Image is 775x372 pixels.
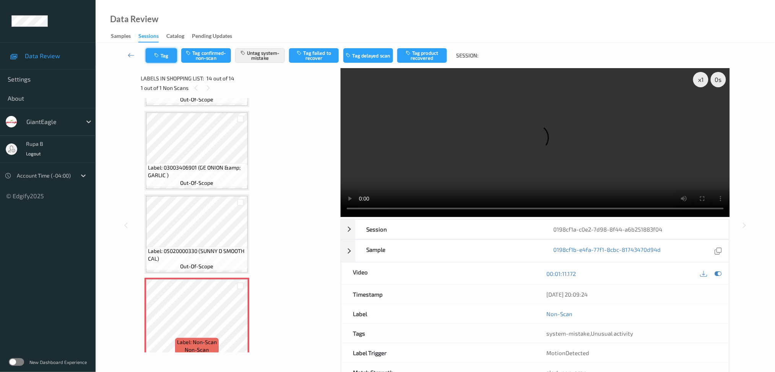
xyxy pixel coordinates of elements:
[547,290,718,298] div: [DATE] 20:09:24
[185,346,209,354] span: non-scan
[111,31,138,42] a: Samples
[341,219,730,239] div: Session0198cf1a-c0e2-7d98-8f44-a6b251883f04
[110,15,158,23] div: Data Review
[341,343,535,362] div: Label Trigger
[180,263,214,270] span: out-of-scope
[192,31,240,42] a: Pending Updates
[289,48,339,63] button: Tag failed to recover
[547,310,573,318] a: Non-Scan
[693,72,708,87] div: x 1
[192,32,232,42] div: Pending Updates
[341,240,730,262] div: Sample0198cf1b-e4fa-77f1-8cbc-81743470d94d
[343,48,393,63] button: Tag delayed scan
[146,48,177,63] button: Tag
[341,324,535,343] div: Tags
[235,48,285,63] button: Untag system-mistake
[180,96,214,103] span: out-of-scope
[341,263,535,284] div: Video
[397,48,447,63] button: Tag product recovered
[711,72,726,87] div: 0 s
[138,31,166,42] a: Sessions
[355,240,542,262] div: Sample
[591,330,634,337] span: Unusual activity
[542,220,729,239] div: 0198cf1a-c0e2-7d98-8f44-a6b251883f04
[141,75,204,82] span: Labels in shopping list:
[547,270,576,277] a: 00:01:11.172
[166,32,184,42] div: Catalog
[148,164,246,179] span: Label: 03003406901 (GE ONION &amp; GARLIC )
[547,330,634,337] span: ,
[148,247,246,263] span: Label: 05020000330 (SUNNY D SMOOTH CAL)
[355,220,542,239] div: Session
[181,48,231,63] button: Tag confirmed-non-scan
[177,338,217,346] span: Label: Non-Scan
[535,343,729,362] div: MotionDetected
[341,304,535,323] div: Label
[180,179,214,187] span: out-of-scope
[141,83,335,93] div: 1 out of 1 Non Scans
[138,32,159,42] div: Sessions
[111,32,131,42] div: Samples
[166,31,192,42] a: Catalog
[206,75,234,82] span: 14 out of 14
[554,246,661,256] a: 0198cf1b-e4fa-77f1-8cbc-81743470d94d
[341,285,535,304] div: Timestamp
[457,52,479,59] span: Session:
[547,330,590,337] span: system-mistake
